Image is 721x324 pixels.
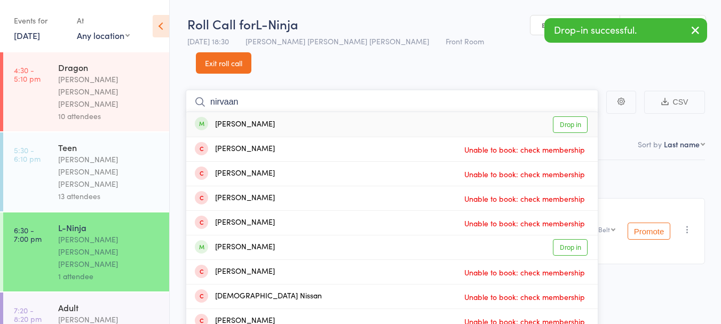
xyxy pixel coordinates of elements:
div: Events for [14,12,66,29]
div: Adult [58,302,160,313]
span: [PERSON_NAME] [PERSON_NAME] [PERSON_NAME] [245,36,429,46]
div: At [77,12,130,29]
div: [PERSON_NAME] [195,168,275,180]
time: 4:30 - 5:10 pm [14,66,41,83]
div: L-Ninja [58,222,160,233]
div: [PERSON_NAME] [195,266,275,278]
div: [PERSON_NAME] [195,192,275,204]
div: Dragon [58,61,160,73]
span: Unable to book: check membership [462,264,588,280]
div: [PERSON_NAME] [PERSON_NAME] [PERSON_NAME] [58,233,160,270]
a: 5:30 -6:10 pmTeen[PERSON_NAME] [PERSON_NAME] [PERSON_NAME]13 attendees [3,132,169,211]
div: [PERSON_NAME] [195,241,275,254]
span: Unable to book: check membership [462,191,588,207]
a: 6:30 -7:00 pmL-Ninja[PERSON_NAME] [PERSON_NAME] [PERSON_NAME]1 attendee [3,212,169,291]
a: Drop in [553,239,588,256]
time: 5:30 - 6:10 pm [14,146,41,163]
a: Exit roll call [196,52,251,74]
div: Any location [77,29,130,41]
span: Front Room [446,36,484,46]
label: Sort by [638,139,662,149]
time: 7:20 - 8:20 pm [14,306,42,323]
span: Unable to book: check membership [462,289,588,305]
div: Last name [664,139,700,149]
div: Teen [58,141,160,153]
span: Unable to book: check membership [462,166,588,182]
div: [PERSON_NAME] [195,217,275,229]
input: Search by name [186,90,598,114]
a: [DATE] [14,29,40,41]
div: Blue-White Belt [564,226,610,233]
span: [DATE] 18:30 [187,36,229,46]
button: CSV [644,91,705,114]
a: Drop in [553,116,588,133]
div: 1 attendee [58,270,160,282]
span: Unable to book: check membership [462,215,588,231]
a: 4:30 -5:10 pmDragon[PERSON_NAME] [PERSON_NAME] [PERSON_NAME]10 attendees [3,52,169,131]
div: [PERSON_NAME] [195,143,275,155]
div: [PERSON_NAME] [195,118,275,131]
div: [PERSON_NAME] [PERSON_NAME] [PERSON_NAME] [58,73,160,110]
span: Unable to book: check membership [462,141,588,157]
time: 6:30 - 7:00 pm [14,226,42,243]
span: L-Ninja [256,15,298,33]
div: [DEMOGRAPHIC_DATA] Nissan [195,290,322,303]
div: 10 attendees [58,110,160,122]
button: Promote [628,223,670,240]
span: Roll Call for [187,15,256,33]
div: Drop-in successful. [544,18,707,43]
div: 13 attendees [58,190,160,202]
div: [PERSON_NAME] [PERSON_NAME] [PERSON_NAME] [58,153,160,190]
